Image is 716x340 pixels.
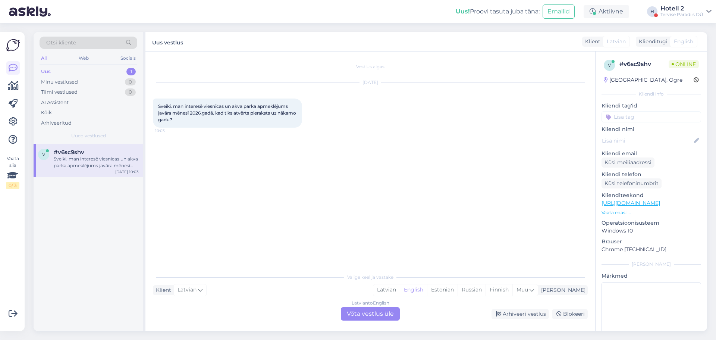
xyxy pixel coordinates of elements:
[41,88,78,96] div: Tiimi vestlused
[669,60,699,68] span: Online
[400,284,427,296] div: English
[492,309,549,319] div: Arhiveeri vestlus
[6,38,20,52] img: Askly Logo
[153,79,588,86] div: [DATE]
[607,38,626,46] span: Latvian
[153,274,588,281] div: Valige keel ja vastake
[538,286,585,294] div: [PERSON_NAME]
[674,38,693,46] span: English
[352,300,389,306] div: Latvian to English
[602,272,701,280] p: Märkmed
[486,284,512,296] div: Finnish
[42,152,45,157] span: v
[602,219,701,227] p: Operatsioonisüsteem
[40,53,48,63] div: All
[41,119,72,127] div: Arhiveeritud
[604,76,682,84] div: [GEOGRAPHIC_DATA], Ogre
[619,60,669,69] div: # v6sc9shv
[46,39,76,47] span: Otsi kliente
[602,111,701,122] input: Lisa tag
[155,128,183,134] span: 10:03
[6,155,19,189] div: Vaata siia
[602,137,693,145] input: Lisa nimi
[119,53,137,63] div: Socials
[543,4,575,19] button: Emailid
[158,103,297,122] span: Sveiki. man interesē viesnīcas un akva parka apmeklējums javāra mēnesī 2026.gadā. kad tiks atvērt...
[41,99,69,106] div: AI Assistent
[602,157,654,168] div: Küsi meiliaadressi
[341,307,400,321] div: Võta vestlus üle
[660,6,703,12] div: Hotell 2
[602,227,701,235] p: Windows 10
[602,178,662,188] div: Küsi telefoninumbrit
[602,191,701,199] p: Klienditeekond
[660,6,712,18] a: Hotell 2Tervise Paradiis OÜ
[602,125,701,133] p: Kliendi nimi
[178,286,197,294] span: Latvian
[602,200,660,206] a: [URL][DOMAIN_NAME]
[373,284,400,296] div: Latvian
[41,68,51,75] div: Uus
[516,286,528,293] span: Muu
[41,109,52,116] div: Kõik
[602,246,701,253] p: Chrome [TECHNICAL_ID]
[660,12,703,18] div: Tervise Paradiis OÜ
[608,62,611,68] span: v
[647,6,657,17] div: H
[636,38,668,46] div: Klienditugi
[602,209,701,216] p: Vaata edasi ...
[602,102,701,110] p: Kliendi tag'id
[602,171,701,178] p: Kliendi telefon
[582,38,600,46] div: Klient
[125,88,136,96] div: 0
[54,156,139,169] div: Sveiki. man interesē viesnīcas un akva parka apmeklējums javāra mēnesī 2026.gadā. kad tiks atvērt...
[54,149,84,156] span: #v6sc9shv
[456,7,540,16] div: Proovi tasuta juba täna:
[41,78,78,86] div: Minu vestlused
[71,132,106,139] span: Uued vestlused
[602,150,701,157] p: Kliendi email
[427,284,458,296] div: Estonian
[6,182,19,189] div: 0 / 3
[456,8,470,15] b: Uus!
[584,5,629,18] div: Aktiivne
[125,78,136,86] div: 0
[152,37,183,47] label: Uus vestlus
[77,53,90,63] div: Web
[115,169,139,175] div: [DATE] 10:03
[153,286,171,294] div: Klient
[126,68,136,75] div: 1
[602,91,701,97] div: Kliendi info
[153,63,588,70] div: Vestlus algas
[552,309,588,319] div: Blokeeri
[602,238,701,246] p: Brauser
[602,261,701,268] div: [PERSON_NAME]
[458,284,486,296] div: Russian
